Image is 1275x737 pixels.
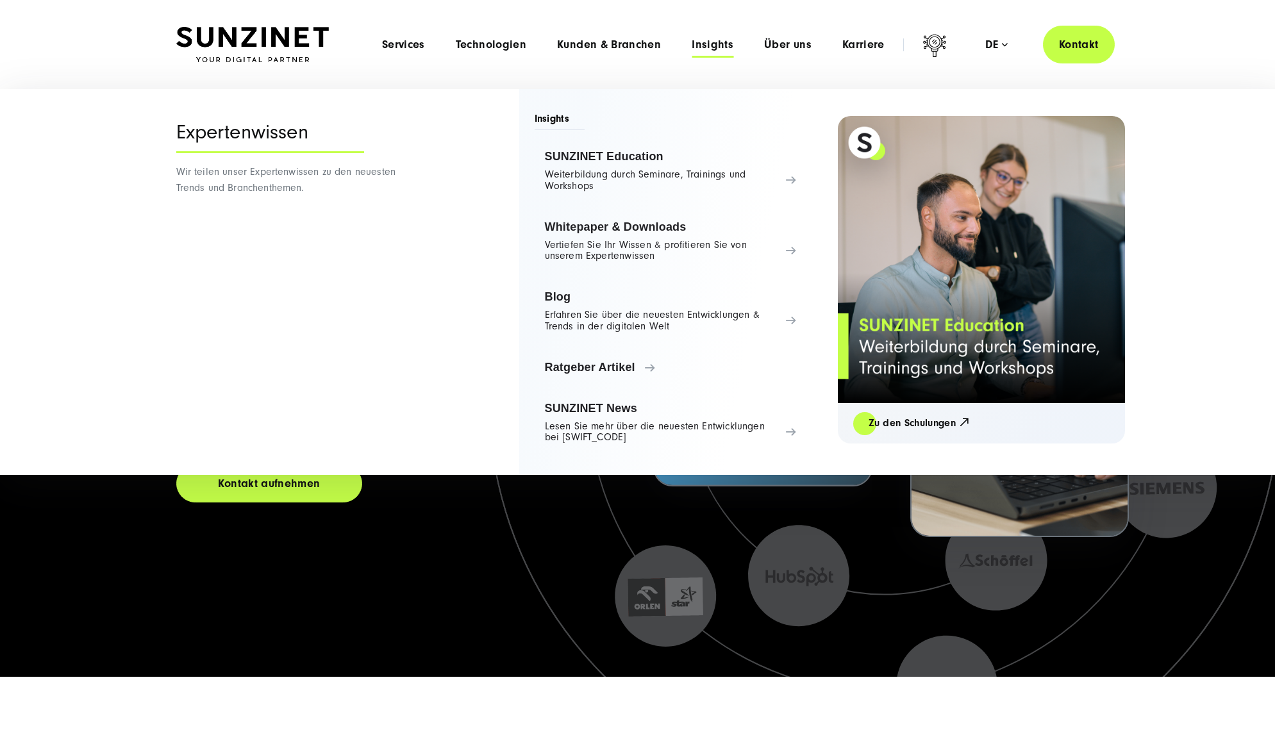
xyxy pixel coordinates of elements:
[557,38,661,51] a: Kunden & Branchen
[1043,26,1115,63] a: Kontakt
[535,211,807,272] a: Whitepaper & Downloads Vertiefen Sie Ihr Wissen & profitieren Sie von unserem Expertenwissen
[535,112,585,130] span: Insights
[535,393,807,453] a: SUNZINET News Lesen Sie mehr über die neuesten Entwicklungen bei [SWIFT_CODE]
[535,141,807,201] a: SUNZINET Education Weiterbildung durch Seminare, Trainings und Workshops
[176,89,417,475] div: Wir teilen unser Expertenwissen zu den neuesten Trends und Branchenthemen.
[382,38,425,51] a: Services
[535,281,807,342] a: Blog Erfahren Sie über die neuesten Entwicklungen & Trends in der digitalen Welt
[853,416,985,431] a: Zu den Schulungen 🡥
[535,352,807,383] a: Ratgeber Artikel
[456,38,526,51] a: Technologien
[176,121,364,153] div: Expertenwissen
[764,38,812,51] a: Über uns
[838,116,1125,403] img: Full service Digitalagentur SUNZINET - SUNZINET Education
[692,38,733,51] a: Insights
[842,38,885,51] a: Karriere
[545,361,797,374] span: Ratgeber Artikel
[176,27,329,63] img: SUNZINET Full Service Digital Agentur
[176,465,362,502] a: Kontakt aufnehmen
[985,38,1008,51] div: de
